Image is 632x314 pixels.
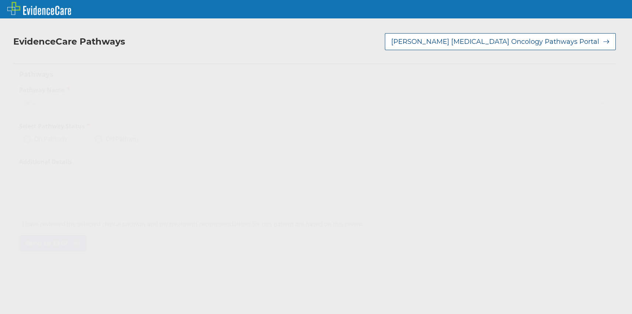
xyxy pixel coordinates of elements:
[23,135,67,143] label: On Pathway
[23,99,44,107] div: Select...
[13,36,125,47] h2: EvidenceCare Pathways
[19,158,610,166] label: Additional Details
[19,70,610,79] h2: Pathways
[385,33,616,50] button: [PERSON_NAME] [MEDICAL_DATA] Oncology Pathways Portal
[95,135,139,143] label: Off Pathway
[19,122,312,130] h2: Select Pathway Status
[391,37,599,46] span: [PERSON_NAME] [MEDICAL_DATA] Oncology Pathways Portal
[19,235,87,251] button: Send to EHR
[25,239,68,248] span: Send to EHR
[19,86,610,94] label: Pathway Name
[7,2,71,15] img: EvidenceCare
[22,220,364,228] span: I have reviewed the selected clinical pathway and my treatment recommendations for this patient a...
